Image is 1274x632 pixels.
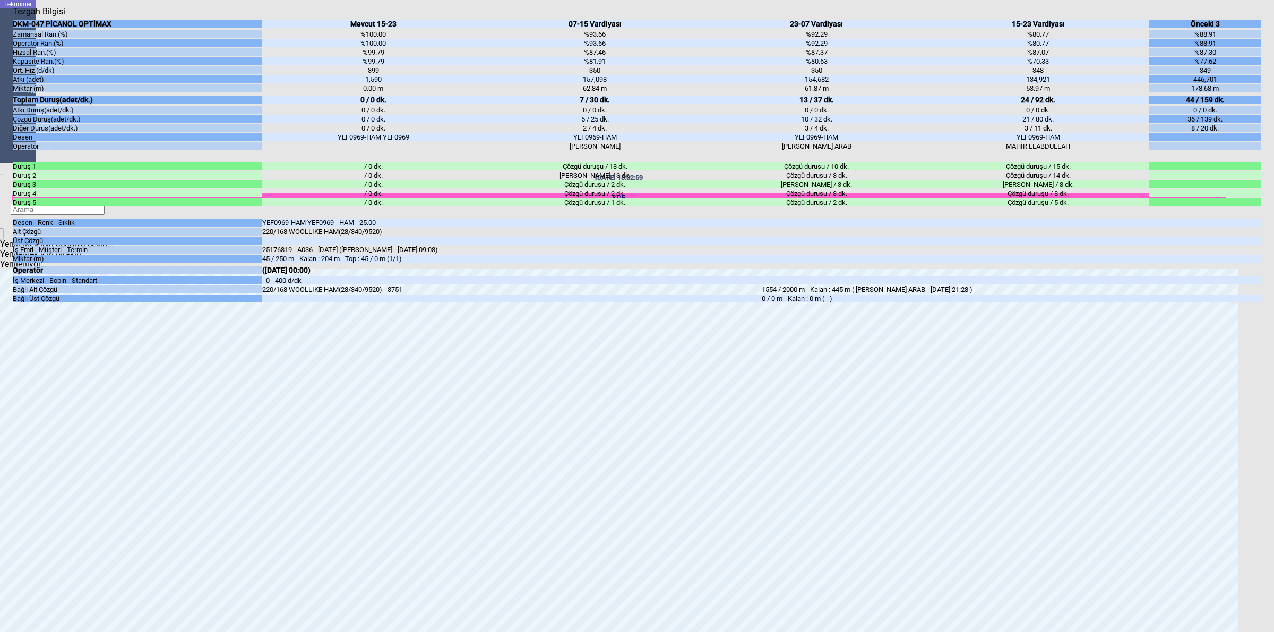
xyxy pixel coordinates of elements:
div: / 0 dk. [262,180,484,188]
div: 350 [705,66,927,74]
div: 5 / 25 dk. [484,115,705,123]
div: %92.29 [705,30,927,38]
div: [PERSON_NAME] / 3 dk. [484,171,705,179]
div: Bağlı Üst Çözgü [13,295,262,302]
div: Desen [13,133,262,141]
div: %87.46 [484,48,705,56]
div: / 0 dk. [262,171,484,179]
div: 0 / 0 dk. [262,96,484,104]
div: Desen - Renk - Sıklık [13,219,262,227]
div: / 0 dk. [262,162,484,170]
div: 0 / 0 dk. [927,106,1149,114]
div: Çözgü duruşu / 3 dk. [705,189,927,197]
div: 23-07 Vardiyası [705,20,927,28]
div: Zamansal Ran.(%) [13,30,262,38]
div: 36 / 139 dk. [1149,115,1261,123]
div: 1554 / 2000 m - Kalan : 445 m ( [PERSON_NAME] ARAB - [DATE] 21:28 ) [762,285,1261,293]
div: YEF0969-HAM [927,133,1149,141]
div: %100.00 [262,30,484,38]
div: 0 / 0 dk. [484,106,705,114]
div: Üst Çözgü [13,237,262,245]
div: [PERSON_NAME] / 3 dk. [705,180,927,188]
div: %88.91 [1149,39,1261,47]
div: Toplam Duruş(adet/dk.) [13,96,262,104]
div: DKM-047 PİCANOL OPTİMAX [13,20,262,28]
div: 2 / 4 dk. [484,124,705,132]
div: 0 / 0 dk. [705,106,927,114]
div: 178.68 m [1149,84,1261,92]
div: Atkı Duruş(adet/dk.) [13,106,262,114]
div: 3 / 11 dk. [927,124,1149,132]
div: 348 [927,66,1149,74]
div: [PERSON_NAME] [484,142,705,150]
div: %88.91 [1149,30,1261,38]
div: Çözgü duruşu / 15 dk. [927,162,1149,170]
div: 157,098 [484,75,705,83]
div: Duruş 5 [13,198,262,206]
div: 220/168 WOOLLIKE HAM(28/340/9520) [262,228,762,236]
div: 134,921 [927,75,1149,83]
div: Tezgah Bilgisi [13,6,69,16]
div: 399 [262,66,484,74]
div: [PERSON_NAME] ARAB [705,142,927,150]
div: 1,590 [262,75,484,83]
div: %81.91 [484,57,705,65]
div: 350 [484,66,705,74]
div: 0 / 0 dk. [1149,106,1261,114]
div: - 0 - 400 d/dk [262,276,762,284]
div: 61.87 m [705,84,927,92]
div: 446,701 [1149,75,1261,83]
div: Duruş 1 [13,162,262,170]
div: 45 / 250 m - Kalan : 204 m - Top : 45 / 0 m (1/1) [262,255,762,263]
div: Çözgü duruşu / 14 dk. [927,171,1149,179]
div: Miktar (m) [13,84,262,92]
div: Duruş 2 [13,171,262,179]
div: 0 / 0 dk. [262,115,484,123]
div: İş Merkezi - Bobin - Standart [13,276,262,284]
div: 0.00 m [262,84,484,92]
div: 8 / 20 dk. [1149,124,1261,132]
div: Duruş 3 [13,180,262,188]
div: Atkı (adet) [13,75,262,83]
div: %80.77 [927,39,1149,47]
div: %93.66 [484,39,705,47]
div: %77.62 [1149,57,1261,65]
div: 62.84 m [484,84,705,92]
div: 21 / 80 dk. [927,115,1149,123]
div: / 0 dk. [262,189,484,197]
div: Çözgü duruşu / 10 dk. [705,162,927,170]
div: İş Emri - Müşteri - Termin [13,246,262,254]
div: %99.79 [262,57,484,65]
div: 25176819 - A036 - [DATE] ([PERSON_NAME] - [DATE] 09:08) [262,246,762,254]
div: Kapasite Ran.(%) [13,57,262,65]
div: Ort. Hız (d/dk) [13,66,262,74]
div: %70.33 [927,57,1149,65]
div: %100.00 [262,39,484,47]
div: Çözgü duruşu / 8 dk. [927,189,1149,197]
div: Operatör [13,266,262,274]
div: Alt Çözgü [13,228,262,236]
div: YEF0969-HAM YEF0969 - HAM - 25.00 [262,219,762,227]
div: [PERSON_NAME] / 8 dk. [927,180,1149,188]
div: 220/168 WOOLLIKE HAM(28/340/9520) - 3751 [262,285,762,293]
div: 3 / 4 dk. [705,124,927,132]
div: Çözgü duruşu / 2 dk. [484,180,705,188]
div: Çözgü Duruş(adet/dk.) [13,115,262,123]
div: / 0 dk. [262,198,484,206]
div: - [262,295,762,302]
div: %80.63 [705,57,927,65]
div: Çözgü duruşu / 3 dk. [705,171,927,179]
div: YEF0969-HAM [705,133,927,141]
div: YEF0969-HAM [484,133,705,141]
div: Çözgü duruşu / 2 dk. [484,189,705,197]
div: 0 / 0 m - Kalan : 0 m ( - ) [762,295,1261,302]
div: 7 / 30 dk. [484,96,705,104]
div: Çözgü duruşu / 1 dk. [484,198,705,206]
div: 0 / 0 dk. [262,124,484,132]
div: Çözgü duruşu / 18 dk. [484,162,705,170]
div: %87.07 [927,48,1149,56]
div: MAHİR ELABDULLAH [927,142,1149,150]
div: Diğer Duruş(adet/dk.) [13,124,262,132]
div: 10 / 32 dk. [705,115,927,123]
div: 349 [1149,66,1261,74]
